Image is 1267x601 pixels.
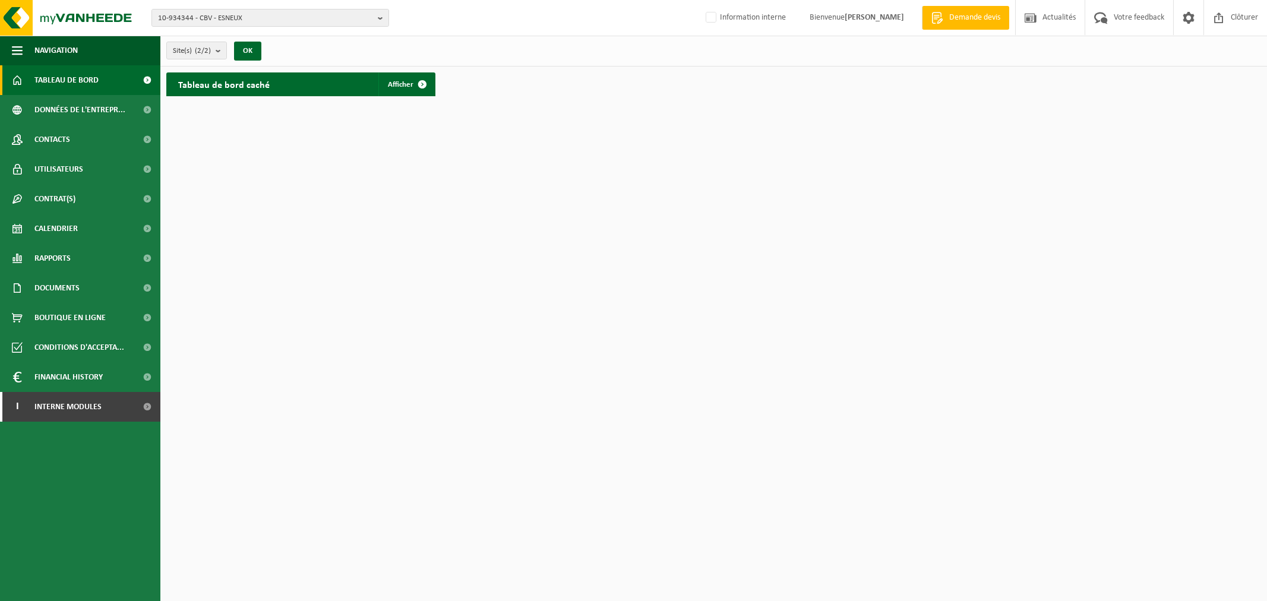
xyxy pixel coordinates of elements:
[34,214,78,243] span: Calendrier
[34,154,83,184] span: Utilisateurs
[34,243,71,273] span: Rapports
[173,42,211,60] span: Site(s)
[34,273,80,303] span: Documents
[388,81,413,88] span: Afficher
[234,42,261,61] button: OK
[158,10,373,27] span: 10-934344 - CBV - ESNEUX
[34,125,70,154] span: Contacts
[845,13,904,22] strong: [PERSON_NAME]
[166,42,227,59] button: Site(s)(2/2)
[922,6,1009,30] a: Demande devis
[166,72,282,96] h2: Tableau de bord caché
[195,47,211,55] count: (2/2)
[34,36,78,65] span: Navigation
[34,95,125,125] span: Données de l'entrepr...
[34,303,106,333] span: Boutique en ligne
[703,9,786,27] label: Information interne
[151,9,389,27] button: 10-934344 - CBV - ESNEUX
[34,333,124,362] span: Conditions d'accepta...
[34,392,102,422] span: Interne modules
[946,12,1003,24] span: Demande devis
[34,184,75,214] span: Contrat(s)
[34,65,99,95] span: Tableau de bord
[378,72,434,96] a: Afficher
[34,362,103,392] span: Financial History
[12,392,23,422] span: I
